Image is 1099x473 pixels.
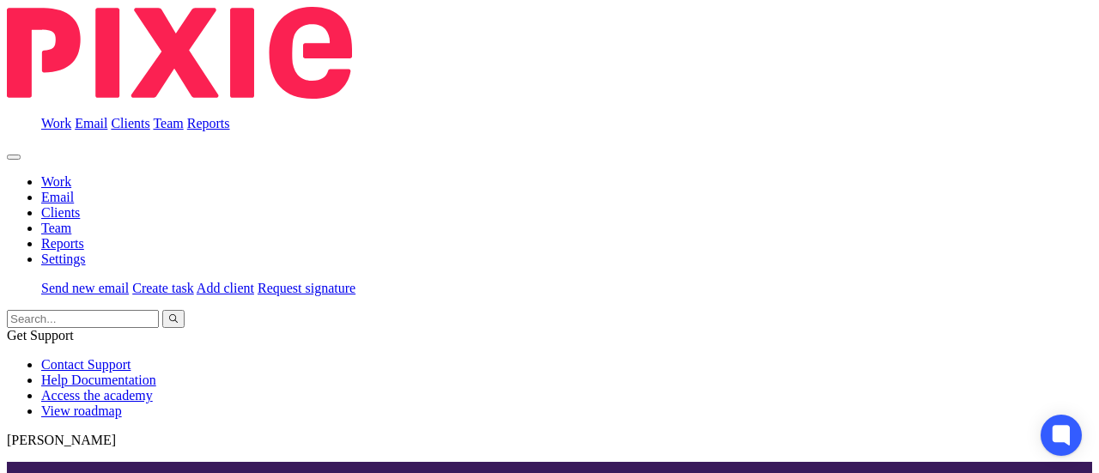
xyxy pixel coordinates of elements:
[7,328,74,343] span: Get Support
[7,433,1092,448] p: [PERSON_NAME]
[162,310,185,328] button: Search
[41,205,80,220] a: Clients
[75,116,107,130] a: Email
[153,116,183,130] a: Team
[111,116,149,130] a: Clients
[41,190,74,204] a: Email
[7,310,159,328] input: Search
[41,357,131,372] a: Contact Support
[41,236,84,251] a: Reports
[41,252,86,266] a: Settings
[187,116,230,130] a: Reports
[41,281,129,295] a: Send new email
[41,373,156,387] a: Help Documentation
[41,221,71,235] a: Team
[41,388,153,403] a: Access the academy
[197,281,254,295] a: Add client
[258,281,355,295] a: Request signature
[41,403,122,418] a: View roadmap
[41,116,71,130] a: Work
[132,281,194,295] a: Create task
[41,174,71,189] a: Work
[7,7,352,99] img: Pixie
